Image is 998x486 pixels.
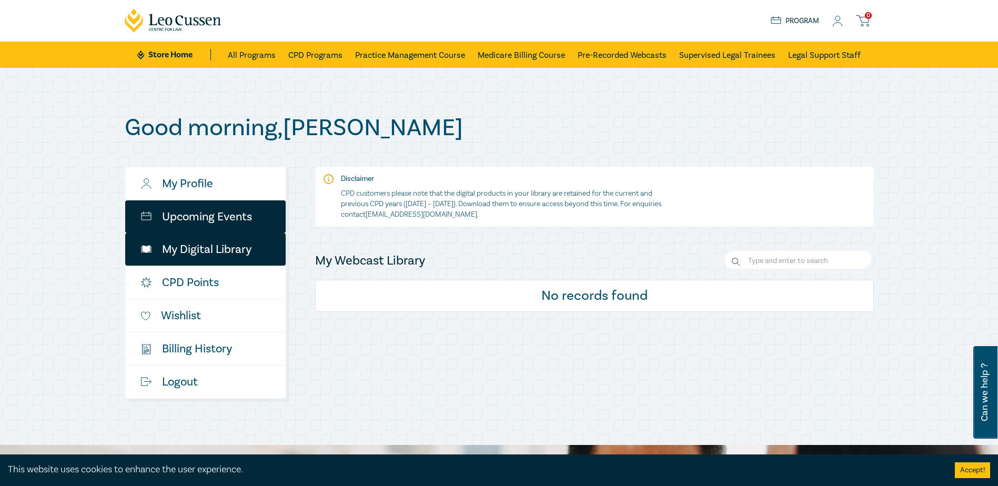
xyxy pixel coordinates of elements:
[125,200,286,233] a: Upcoming Events
[366,210,477,219] a: [EMAIL_ADDRESS][DOMAIN_NAME]
[771,15,820,27] a: Program
[341,188,664,220] p: CPD customers please note that the digital products in your library are retained for the current ...
[125,114,874,141] h1: Good morning , [PERSON_NAME]
[228,42,276,68] a: All Programs
[125,167,286,200] a: My Profile
[315,252,425,269] h4: My Webcast Library
[955,462,990,478] button: Accept cookies
[355,42,465,68] a: Practice Management Course
[125,332,286,365] a: $Billing History
[788,42,861,68] a: Legal Support Staff
[137,49,210,60] a: Store Home
[125,233,286,266] a: My Digital Library
[324,289,865,303] h6: No records found
[8,463,939,477] div: This website uses cookies to enhance the user experience.
[143,346,145,350] tspan: $
[125,366,286,398] a: Logout
[980,352,990,432] span: Can we help ?
[478,42,565,68] a: Medicare Billing Course
[865,12,872,19] span: 0
[724,250,874,271] input: Search
[288,42,342,68] a: CPD Programs
[125,266,286,299] a: CPD Points
[125,299,286,332] a: Wishlist
[578,42,667,68] a: Pre-Recorded Webcasts
[679,42,775,68] a: Supervised Legal Trainees
[341,174,374,184] strong: Disclaimer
